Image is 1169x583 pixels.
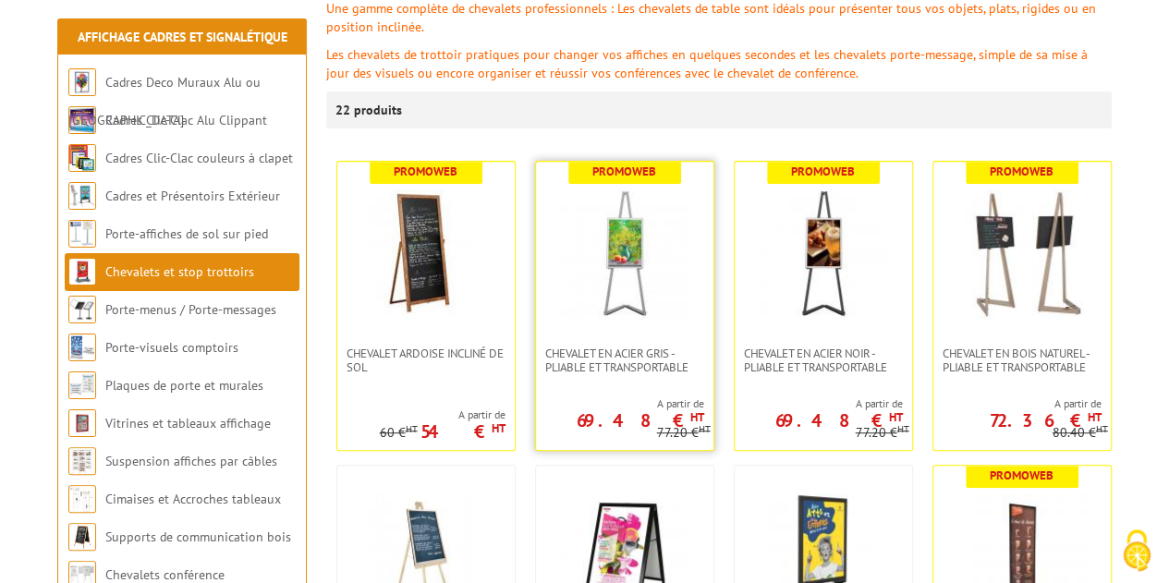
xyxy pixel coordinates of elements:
img: Chevalet en Acier gris - Pliable et transportable [560,189,689,319]
a: Cadres et Présentoirs Extérieur [105,188,280,204]
a: Vitrines et tableaux affichage [105,415,271,431]
sup: HT [1088,409,1102,425]
img: Supports de communication bois [68,523,96,551]
a: Chevalet en Acier noir - Pliable et transportable [735,346,912,374]
p: 69.48 € [577,415,704,426]
p: 60 € [380,426,418,440]
span: Chevalet en bois naturel - Pliable et transportable [943,346,1102,374]
a: Supports de communication bois [105,528,291,545]
img: Cadres et Présentoirs Extérieur [68,182,96,210]
img: Plaques de porte et murales [68,371,96,399]
p: 80.40 € [1053,426,1108,440]
p: 77.20 € [657,426,711,440]
a: Chevalet en bois naturel - Pliable et transportable [933,346,1111,374]
b: Promoweb [592,164,656,179]
a: Cadres Deco Muraux Alu ou [GEOGRAPHIC_DATA] [68,74,261,128]
img: Suspension affiches par câbles [68,447,96,475]
a: Plaques de porte et murales [105,377,263,394]
b: Promoweb [394,164,457,179]
b: Promoweb [990,164,1053,179]
span: Les chevalets de trottoir pratiques pour changer vos affiches en quelques secondes et les chevale... [326,46,1088,81]
button: Cookies (fenêtre modale) [1104,520,1169,583]
sup: HT [889,409,903,425]
sup: HT [1096,422,1108,435]
span: Chevalet en Acier gris - Pliable et transportable [545,346,704,374]
b: Promoweb [791,164,855,179]
span: Chevalet en Acier noir - Pliable et transportable [744,346,903,374]
p: 69.48 € [775,415,903,426]
span: A partir de [933,396,1102,411]
img: Porte-visuels comptoirs [68,334,96,361]
sup: HT [897,422,909,435]
sup: HT [699,422,711,435]
span: A partir de [536,396,704,411]
sup: HT [690,409,704,425]
b: Promoweb [990,468,1053,483]
a: Porte-visuels comptoirs [105,339,238,356]
span: A partir de [380,407,505,422]
a: Chevalet en Acier gris - Pliable et transportable [536,346,713,374]
a: Porte-affiches de sol sur pied [105,225,268,242]
p: 77.20 € [856,426,909,440]
img: Vitrines et tableaux affichage [68,409,96,437]
sup: HT [406,422,418,435]
img: Chevalets et stop trottoirs [68,258,96,285]
a: Chevalets et stop trottoirs [105,263,254,280]
img: Porte-affiches de sol sur pied [68,220,96,248]
sup: HT [492,420,505,436]
a: Cimaises et Accroches tableaux [105,491,281,507]
span: Chevalet Ardoise incliné de sol [347,346,505,374]
img: Chevalet Ardoise incliné de sol [361,189,491,319]
a: Porte-menus / Porte-messages [105,301,276,318]
p: 54 € [420,426,505,437]
img: Cimaises et Accroches tableaux [68,485,96,513]
p: 72.36 € [990,415,1102,426]
img: Cookies (fenêtre modale) [1114,528,1160,574]
img: Porte-menus / Porte-messages [68,296,96,323]
a: Chevalets conférence [105,566,225,583]
a: Cadres Clic-Clac couleurs à clapet [105,150,293,166]
a: Chevalet Ardoise incliné de sol [337,346,515,374]
a: Suspension affiches par câbles [105,453,277,469]
img: Chevalet en bois naturel - Pliable et transportable [957,189,1087,319]
img: Cadres Clic-Clac couleurs à clapet [68,144,96,172]
p: 22 produits [335,91,405,128]
a: Affichage Cadres et Signalétique [78,29,287,45]
img: Chevalet en Acier noir - Pliable et transportable [759,189,888,319]
span: A partir de [735,396,903,411]
img: Cadres Deco Muraux Alu ou Bois [68,68,96,96]
a: Cadres Clic-Clac Alu Clippant [105,112,267,128]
